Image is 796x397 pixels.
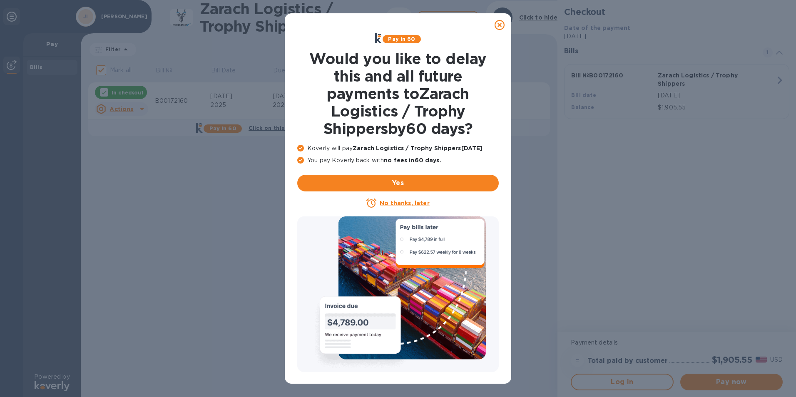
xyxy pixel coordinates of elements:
u: No thanks, later [380,200,429,206]
b: Pay in 60 [388,36,415,42]
b: no fees in 60 days . [384,157,441,164]
button: Yes [297,175,499,191]
p: Koverly will pay [297,144,499,153]
b: Zarach Logistics / Trophy Shippers [DATE] [353,145,483,151]
p: You pay Koverly back with [297,156,499,165]
h1: Would you like to delay this and all future payments to Zarach Logistics / Trophy Shippers by 60 ... [297,50,499,137]
span: Yes [304,178,492,188]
